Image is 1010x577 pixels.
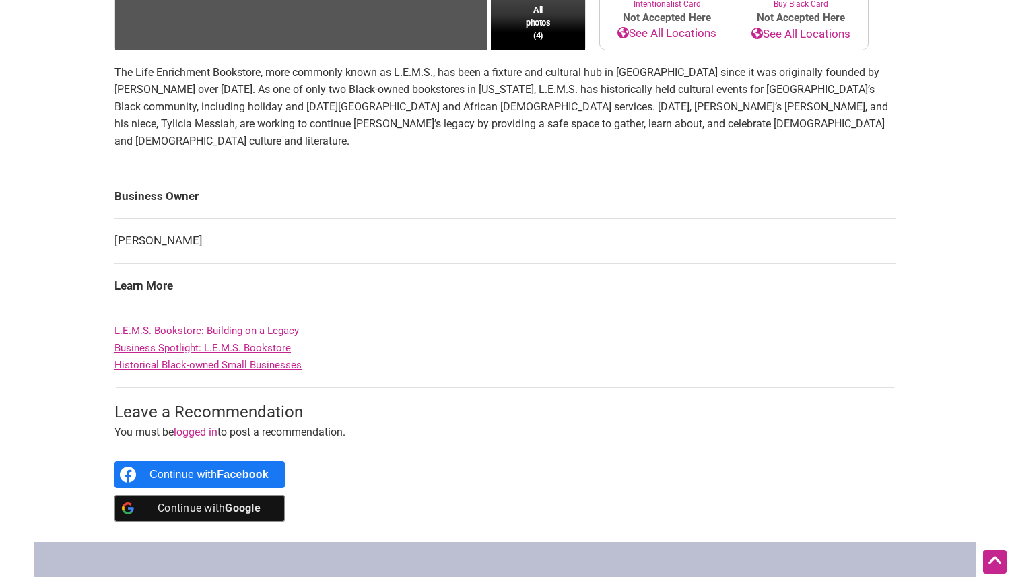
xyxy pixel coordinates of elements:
[114,495,285,522] a: Continue with <b>Google</b>
[114,64,896,150] p: The Life Enrichment Bookstore, more commonly known as L.E.M.S., has been a fixture and cultural h...
[734,10,868,26] span: Not Accepted Here
[114,219,896,264] td: [PERSON_NAME]
[983,550,1007,574] div: Scroll Back to Top
[114,342,291,354] a: Business Spotlight: L.E.M.S. Bookstore
[217,469,269,480] b: Facebook
[734,26,868,43] a: See All Locations
[114,174,896,219] td: Business Owner
[600,25,734,42] a: See All Locations
[114,359,302,371] a: Historical Black-owned Small Businesses
[600,10,734,26] span: Not Accepted Here
[114,401,896,424] h3: Leave a Recommendation
[149,461,269,488] div: Continue with
[114,461,285,488] a: Continue with <b>Facebook</b>
[149,495,269,522] div: Continue with
[174,426,217,438] a: logged in
[526,3,550,42] span: All photos (4)
[225,502,261,514] b: Google
[114,325,299,337] a: L.E.M.S. Bookstore: Building on a Legacy
[114,263,896,308] td: Learn More
[114,423,896,441] p: You must be to post a recommendation.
